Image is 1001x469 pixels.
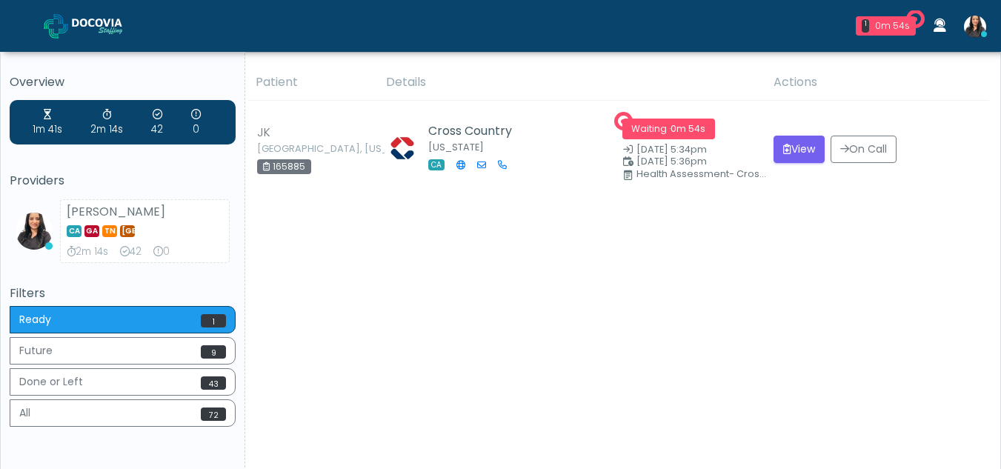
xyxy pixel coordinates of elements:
[671,122,705,135] span: 0m 54s
[33,107,62,137] div: 1m 41s
[120,225,135,237] span: [GEOGRAPHIC_DATA]
[10,306,236,333] button: Ready1
[377,64,765,101] th: Details
[201,314,226,327] span: 1
[862,19,869,33] div: 1
[257,124,270,142] span: JK
[153,245,170,259] div: 0
[257,159,311,174] div: 165885
[10,174,236,187] h5: Providers
[384,130,421,167] img: Lisa Sellers
[765,64,989,101] th: Actions
[10,76,236,89] h5: Overview
[67,225,82,237] span: CA
[622,145,756,155] small: Date Created
[10,306,236,430] div: Basic example
[847,10,925,41] a: 1 0m 54s
[67,203,165,220] strong: [PERSON_NAME]
[636,170,770,179] div: Health Assessment- Cross Country
[151,107,163,137] div: 42
[428,159,445,170] span: CA
[102,225,117,237] span: TN
[428,124,519,138] h5: Cross Country
[67,245,108,259] div: 2m 14s
[774,136,825,163] button: View
[964,16,986,38] img: Viral Patel
[44,14,68,39] img: Docovia
[10,368,236,396] button: Done or Left43
[622,157,756,167] small: Scheduled Time
[10,287,236,300] h5: Filters
[84,225,99,237] span: GA
[247,64,377,101] th: Patient
[90,107,123,137] div: 2m 14s
[257,144,339,153] small: [GEOGRAPHIC_DATA], [US_STATE]
[72,19,146,33] img: Docovia
[636,155,707,167] span: [DATE] 5:36pm
[201,345,226,359] span: 9
[201,408,226,421] span: 72
[120,245,142,259] div: 42
[831,136,897,163] button: On Call
[201,376,226,390] span: 43
[622,119,715,139] span: Waiting ·
[44,1,146,50] a: Docovia
[875,19,910,33] div: 0m 54s
[636,143,707,156] span: [DATE] 5:34pm
[10,399,236,427] button: All72
[428,141,484,153] small: [US_STATE]
[10,337,236,365] button: Future9
[16,213,53,250] img: Viral Patel
[191,107,201,137] div: 0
